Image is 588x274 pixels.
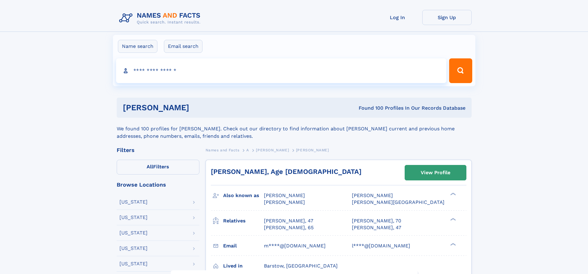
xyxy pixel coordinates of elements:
span: All [147,164,153,170]
span: [PERSON_NAME] [264,199,305,205]
img: Logo Names and Facts [117,10,206,27]
div: We found 100 profiles for [PERSON_NAME]. Check out our directory to find information about [PERSO... [117,118,472,140]
a: [PERSON_NAME], 70 [352,217,401,224]
div: [US_STATE] [119,200,148,204]
span: A [246,148,249,152]
label: Filters [117,160,199,175]
span: [PERSON_NAME] [256,148,289,152]
input: search input [116,58,447,83]
h3: Lived in [223,261,264,271]
label: Email search [164,40,202,53]
a: [PERSON_NAME], 47 [352,224,401,231]
div: [US_STATE] [119,215,148,220]
div: Found 100 Profiles In Our Records Database [274,105,465,112]
div: [US_STATE] [119,246,148,251]
div: Filters [117,147,199,153]
span: [PERSON_NAME] [352,192,393,198]
div: View Profile [421,166,450,180]
label: Name search [118,40,157,53]
a: [PERSON_NAME], Age [DEMOGRAPHIC_DATA] [211,168,361,175]
button: Search Button [449,58,472,83]
h3: Also known as [223,190,264,201]
span: [PERSON_NAME] [264,192,305,198]
div: Browse Locations [117,182,199,188]
div: ❯ [449,192,456,196]
div: [US_STATE] [119,261,148,266]
a: Sign Up [422,10,472,25]
div: ❯ [449,242,456,246]
div: [US_STATE] [119,230,148,235]
span: [PERSON_NAME] [296,148,329,152]
h3: Relatives [223,216,264,226]
h1: [PERSON_NAME] [123,104,274,112]
a: [PERSON_NAME], 47 [264,217,313,224]
span: [PERSON_NAME][GEOGRAPHIC_DATA] [352,199,444,205]
a: Names and Facts [206,146,240,154]
a: [PERSON_NAME] [256,146,289,154]
a: [PERSON_NAME], 65 [264,224,314,231]
div: ❯ [449,217,456,221]
h3: Email [223,241,264,251]
a: Log In [373,10,422,25]
a: A [246,146,249,154]
span: Barstow, [GEOGRAPHIC_DATA] [264,263,338,269]
a: View Profile [405,165,466,180]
